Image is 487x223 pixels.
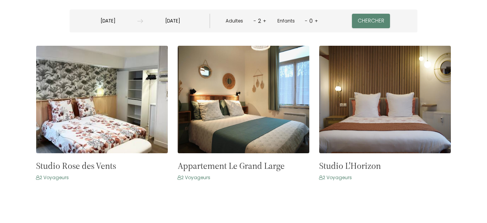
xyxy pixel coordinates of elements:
[277,18,298,25] div: Enfants
[263,17,266,24] a: +
[36,161,116,170] h2: Studio Rose des Vents
[137,18,143,24] img: guests
[143,14,202,29] input: Départ
[256,15,263,27] div: 2
[66,174,69,181] span: s
[352,14,390,28] button: Chercher
[226,18,246,25] div: Adultes
[78,14,137,29] input: Arrivée
[319,161,381,170] h2: Studio L'Horizon
[319,46,451,153] img: rental-image
[178,161,285,170] h2: Appartement Le Grand Large
[349,174,352,181] span: s
[178,46,309,153] img: rental-image
[319,173,352,182] p: 2 Voyageur
[305,17,307,24] a: -
[178,173,210,182] p: 2 Voyageur
[307,15,315,27] div: 0
[208,174,210,181] span: s
[36,173,69,182] p: 2 Voyageur
[315,17,318,24] a: +
[253,17,256,24] a: -
[36,46,168,153] img: rental-image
